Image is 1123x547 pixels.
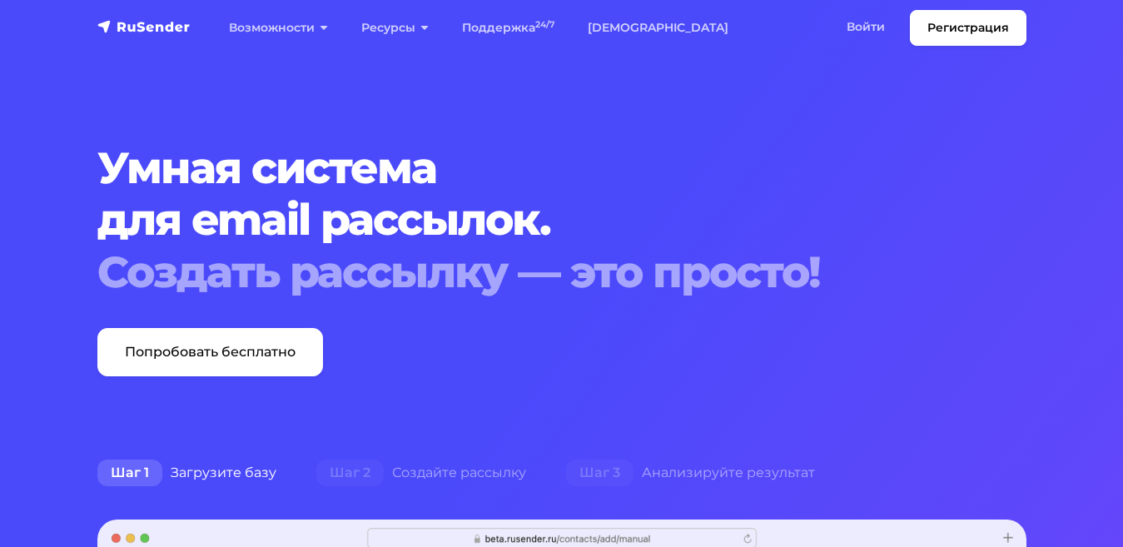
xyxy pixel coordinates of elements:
span: Шаг 2 [316,460,384,486]
a: Ресурсы [345,11,445,45]
a: Попробовать бесплатно [97,328,323,376]
sup: 24/7 [535,19,554,30]
div: Создать рассылку — это просто! [97,246,1026,298]
span: Шаг 3 [566,460,634,486]
span: Шаг 1 [97,460,162,486]
a: [DEMOGRAPHIC_DATA] [571,11,745,45]
a: Поддержка24/7 [445,11,571,45]
div: Загрузите базу [77,456,296,490]
a: Войти [830,10,902,44]
div: Анализируйте результат [546,456,835,490]
a: Регистрация [910,10,1026,46]
a: Возможности [212,11,345,45]
img: RuSender [97,18,191,35]
h1: Умная система для email рассылок. [97,142,1026,298]
div: Создайте рассылку [296,456,546,490]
